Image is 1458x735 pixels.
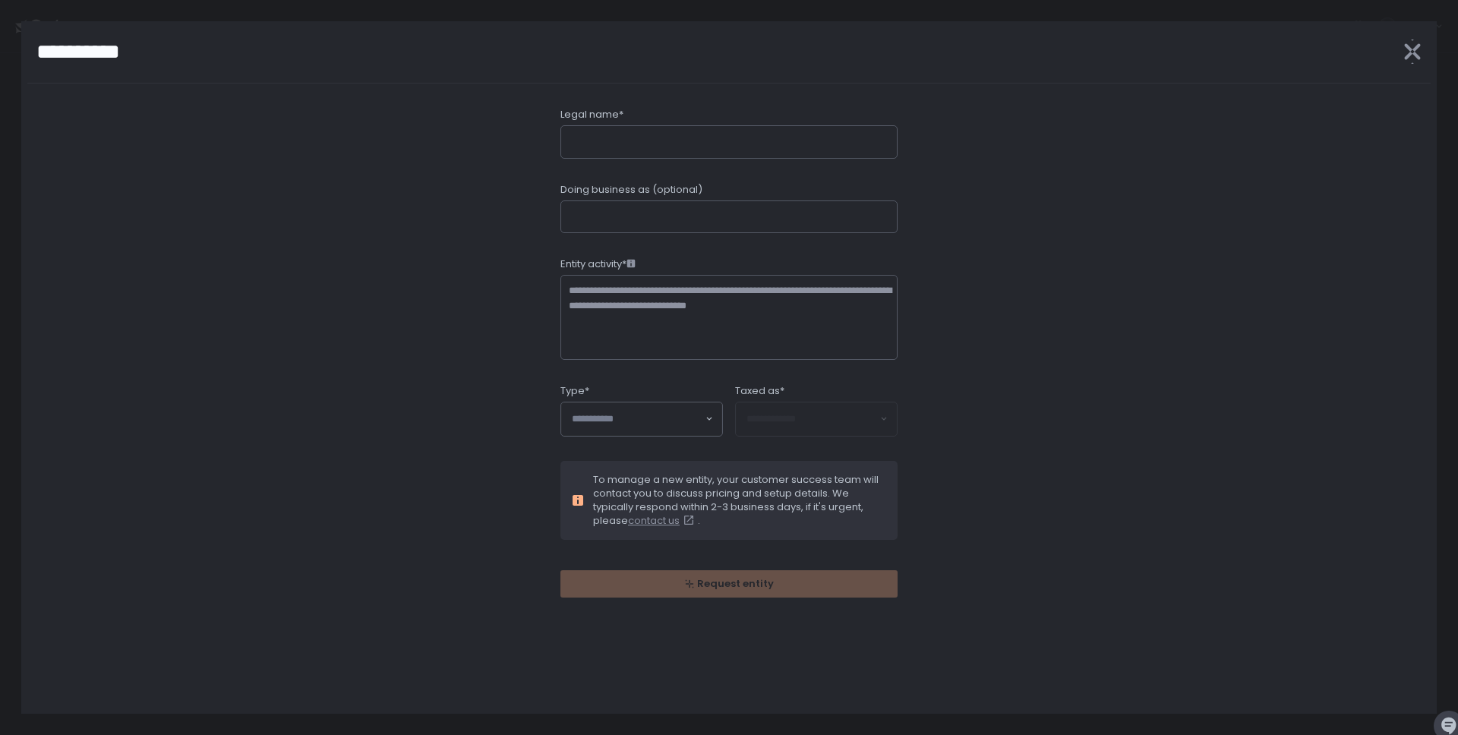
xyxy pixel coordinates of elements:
span: Type* [560,384,589,398]
span: To manage a new entity, your customer success team will contact you to discuss pricing and setup ... [593,472,879,528]
div: Search for option [561,402,722,436]
span: Entity activity* [560,257,636,271]
span: Doing business as (optional) [560,183,702,197]
input: Search for option [572,412,704,427]
span: Legal name* [560,108,623,121]
span: Taxed as* [735,384,784,398]
a: contact us [628,514,698,528]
